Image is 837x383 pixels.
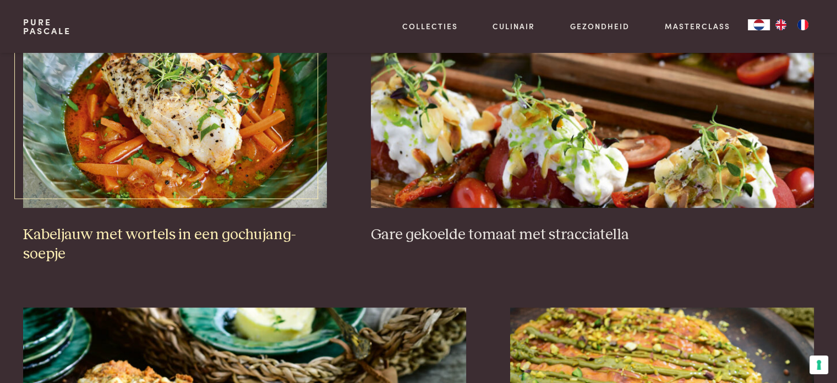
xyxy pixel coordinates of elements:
a: Culinair [493,20,535,32]
h3: Kabeljauw met wortels in een gochujang-soepje [23,225,327,263]
a: Collecties [402,20,458,32]
a: PurePascale [23,18,71,35]
ul: Language list [770,19,814,30]
div: Language [748,19,770,30]
a: EN [770,19,792,30]
a: NL [748,19,770,30]
a: Masterclass [665,20,730,32]
aside: Language selected: Nederlands [748,19,814,30]
a: Gezondheid [570,20,630,32]
button: Uw voorkeuren voor toestemming voor trackingtechnologieën [809,355,828,374]
a: FR [792,19,814,30]
h3: Gare gekoelde tomaat met stracciatella [371,225,814,245]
